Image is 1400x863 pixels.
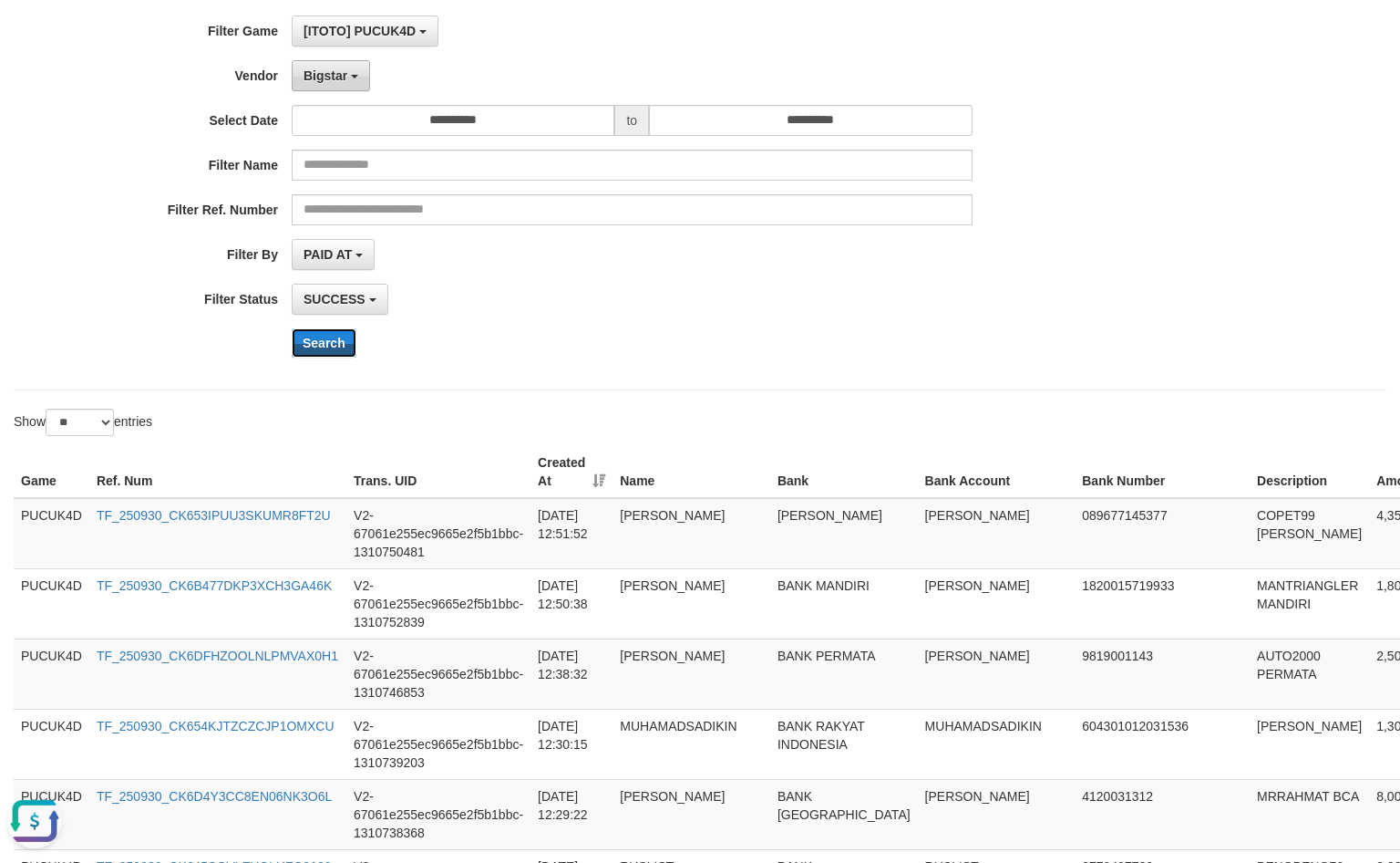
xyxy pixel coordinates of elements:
td: PUCUK4D [14,639,89,709]
td: [PERSON_NAME] [612,639,770,709]
button: SUCCESS [292,284,388,315]
td: [DATE] 12:50:38 [530,568,612,639]
td: V2-67061e255ec9665e2f5b1bbc-1310739203 [346,709,530,779]
th: Trans. UID [346,446,530,498]
td: V2-67061e255ec9665e2f5b1bbc-1310752839 [346,568,530,639]
button: PAID AT [292,239,375,270]
td: [PERSON_NAME] [612,779,770,849]
button: Search [292,328,356,358]
a: TF_250930_CK653IPUU3SKUMR8FT2U [97,508,331,523]
td: [DATE] 12:30:15 [530,709,612,779]
th: Bank [770,446,918,498]
td: [DATE] 12:29:22 [530,779,612,849]
td: MUHAMADSADIKIN [612,709,770,779]
td: 604301012031536 [1075,709,1250,779]
td: V2-67061e255ec9665e2f5b1bbc-1310746853 [346,639,530,709]
th: Bank Number [1075,446,1250,498]
td: [PERSON_NAME] [612,568,770,639]
th: Ref. Num [89,446,346,498]
td: V2-67061e255ec9665e2f5b1bbc-1310750481 [346,498,530,569]
td: [PERSON_NAME] [612,498,770,569]
a: TF_250930_CK6B477DKP3XCH3GA46K [97,578,332,593]
td: [PERSON_NAME] [770,498,918,569]
td: [PERSON_NAME] [1250,709,1369,779]
td: 4120031312 [1075,779,1250,849]
td: BANK RAKYAT INDONESIA [770,709,918,779]
td: [PERSON_NAME] [918,568,1076,639]
td: V2-67061e255ec9665e2f5b1bbc-1310738368 [346,779,530,849]
th: Game [14,446,89,498]
td: BANK PERMATA [770,639,918,709]
td: BANK [GEOGRAPHIC_DATA] [770,779,918,849]
td: PUCUK4D [14,779,89,849]
td: 089677145377 [1075,498,1250,569]
td: PUCUK4D [14,709,89,779]
th: Created At: activate to sort column ascending [530,446,612,498]
td: 1820015719933 [1075,568,1250,639]
span: [ITOTO] PUCUK4D [304,24,416,38]
td: [DATE] 12:51:52 [530,498,612,569]
select: Showentries [46,409,114,436]
td: BANK MANDIRI [770,568,918,639]
a: TF_250930_CK654KJTZCZCJP1OMXCU [97,719,335,733]
td: AUTO2000 PERMATA [1250,639,1369,709]
td: [PERSON_NAME] [918,779,1076,849]
th: Bank Account [918,446,1076,498]
td: 9819001143 [1075,639,1250,709]
th: Name [612,446,770,498]
th: Description [1250,446,1369,498]
a: TF_250930_CK6DFHZOOLNLPMVAX0H1 [97,649,338,663]
a: TF_250930_CK6D4Y3CC8EN06NK3O6L [97,789,332,804]
td: [PERSON_NAME] [918,498,1076,569]
td: MUHAMADSADIKIN [918,709,1076,779]
td: [PERSON_NAME] [918,639,1076,709]
button: Open LiveChat chat widget [7,7,62,62]
button: Bigstar [292,60,370,91]
span: Bigstar [304,68,347,83]
td: MANTRIANGLER MANDIRI [1250,568,1369,639]
td: PUCUK4D [14,498,89,569]
span: SUCCESS [304,292,365,307]
td: PUCUK4D [14,568,89,639]
span: PAID AT [304,247,352,262]
td: [DATE] 12:38:32 [530,639,612,709]
label: Show entries [14,409,152,436]
span: to [614,105,649,136]
td: COPET99 [PERSON_NAME] [1250,498,1369,569]
button: [ITOTO] PUCUK4D [292,16,438,47]
td: MRRAHMAT BCA [1250,779,1369,849]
